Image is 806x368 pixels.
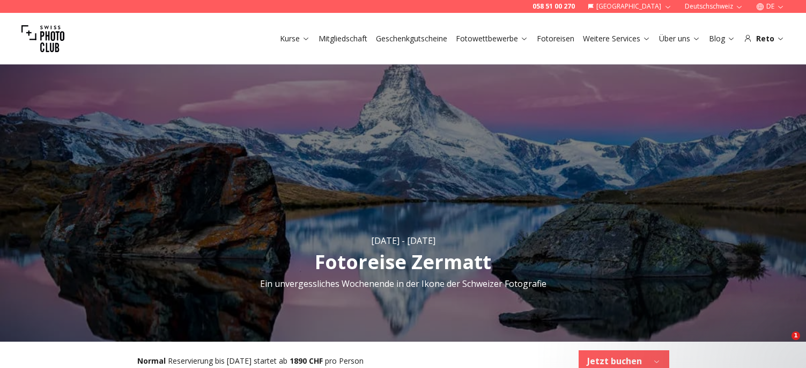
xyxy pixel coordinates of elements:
a: Weitere Services [583,33,650,44]
button: Über uns [655,31,705,46]
button: Mitgliedschaft [314,31,372,46]
span: pro Person [325,356,364,366]
button: Geschenkgutscheine [372,31,452,46]
b: 1890 CHF [290,356,323,366]
a: Mitgliedschaft [319,33,367,44]
a: Über uns [659,33,700,44]
button: Kurse [276,31,314,46]
b: Jetzt buchen [587,355,642,367]
span: 1 [792,331,800,340]
div: Reto [744,33,785,44]
a: Fotoreisen [537,33,574,44]
button: Fotowettbewerbe [452,31,533,46]
a: Kurse [280,33,310,44]
a: Fotowettbewerbe [456,33,528,44]
div: [DATE] - [DATE] [371,234,435,247]
img: Swiss photo club [21,17,64,60]
b: Normal [137,356,166,366]
button: Weitere Services [579,31,655,46]
h1: Fotoreise Zermatt [315,251,491,273]
a: 058 51 00 270 [533,2,575,11]
a: Blog [709,33,735,44]
iframe: Intercom live chat [770,331,795,357]
span: Reservierung bis [DATE] startet ab [168,356,287,366]
button: Fotoreisen [533,31,579,46]
a: Geschenkgutscheine [376,33,447,44]
button: Blog [705,31,740,46]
